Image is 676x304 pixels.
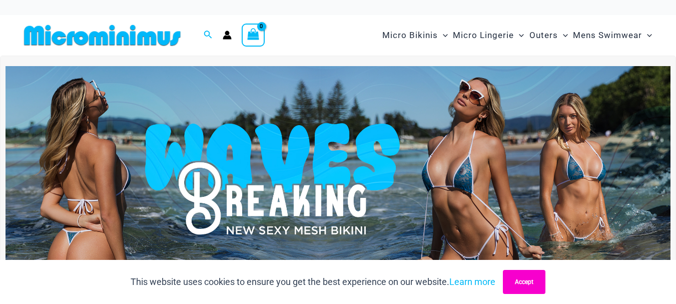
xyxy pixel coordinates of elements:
img: MM SHOP LOGO FLAT [20,24,185,47]
a: Mens SwimwearMenu ToggleMenu Toggle [570,20,654,51]
a: Micro BikinisMenu ToggleMenu Toggle [380,20,450,51]
span: Outers [529,23,558,48]
span: Micro Bikinis [382,23,438,48]
button: Accept [503,270,545,294]
a: View Shopping Cart, empty [242,24,265,47]
span: Menu Toggle [558,23,568,48]
a: OutersMenu ToggleMenu Toggle [527,20,570,51]
span: Menu Toggle [438,23,448,48]
a: Learn more [449,276,495,287]
span: Menu Toggle [514,23,524,48]
p: This website uses cookies to ensure you get the best experience on our website. [131,274,495,289]
span: Mens Swimwear [573,23,642,48]
img: Waves Breaking Ocean Bikini Pack [6,66,670,292]
a: Account icon link [223,31,232,40]
a: Search icon link [204,29,213,42]
span: Menu Toggle [642,23,652,48]
a: Micro LingerieMenu ToggleMenu Toggle [450,20,526,51]
nav: Site Navigation [378,19,656,52]
span: Micro Lingerie [453,23,514,48]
